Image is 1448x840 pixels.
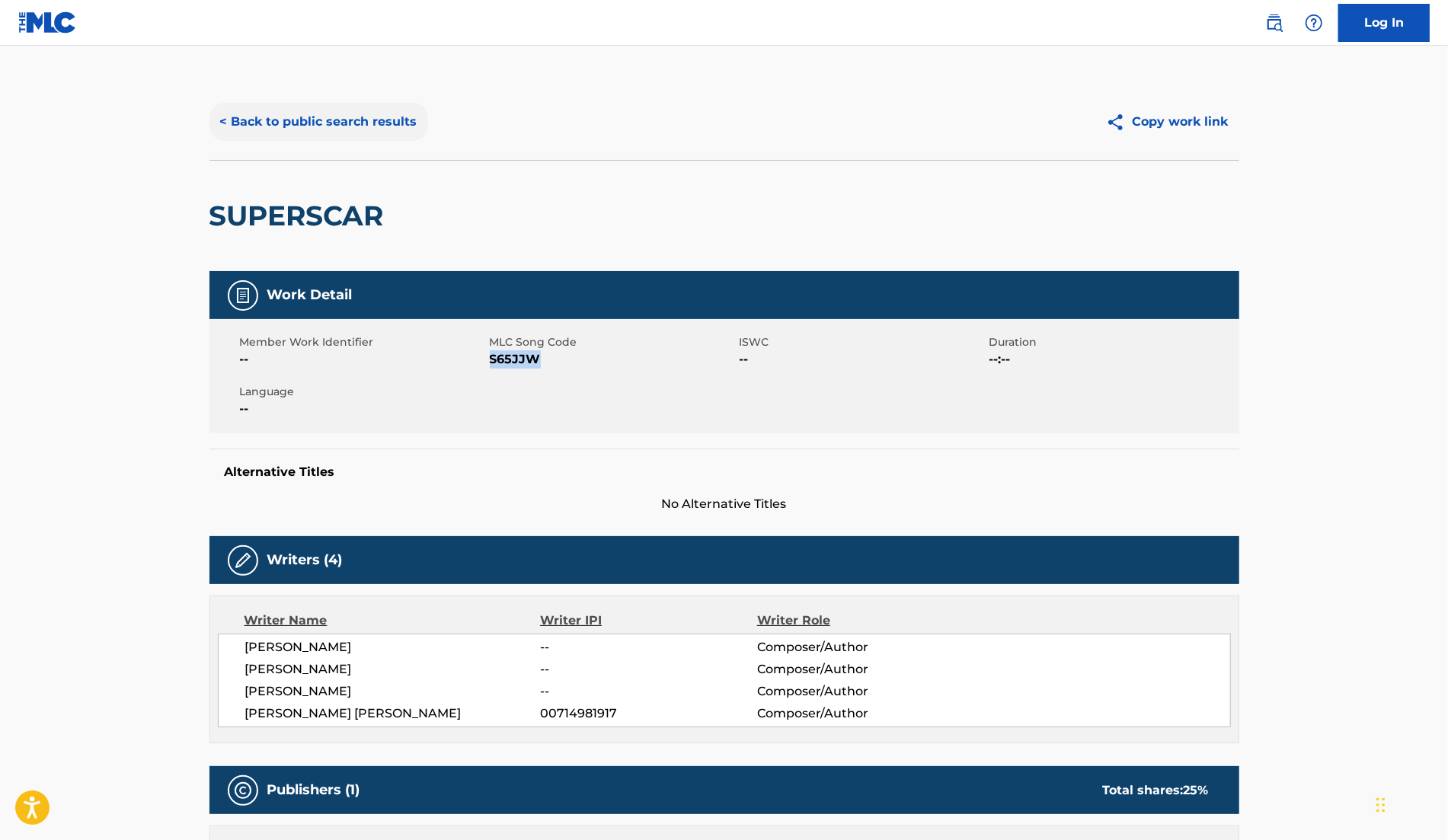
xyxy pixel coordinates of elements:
div: Help [1299,8,1329,38]
div: Writer Name [245,612,541,630]
span: -- [240,350,486,369]
span: [PERSON_NAME] [245,660,541,679]
h2: SUPERSCAR [209,199,392,233]
button: Copy work link [1095,103,1239,141]
a: Log In [1338,4,1430,42]
span: MLC Song Code [490,334,736,350]
img: Writers [234,551,252,570]
img: Work Detail [234,286,252,305]
span: Duration [989,334,1235,350]
span: -- [740,350,986,369]
button: < Back to public search results [209,103,428,141]
iframe: Chat Widget [1372,767,1448,840]
span: No Alternative Titles [209,495,1239,513]
span: [PERSON_NAME] [PERSON_NAME] [245,704,541,723]
img: Publishers [234,781,252,800]
span: Composer/Author [757,638,954,656]
span: -- [540,638,756,656]
div: Writer IPI [540,612,757,630]
span: S65JJW [490,350,736,369]
span: [PERSON_NAME] [245,682,541,701]
div: Drag [1376,782,1386,828]
span: [PERSON_NAME] [245,638,541,656]
span: -- [540,660,756,679]
a: Public Search [1259,8,1290,38]
span: --:-- [989,350,1235,369]
img: MLC Logo [18,11,77,34]
div: Writer Role [757,612,954,630]
h5: Writers (4) [267,551,343,569]
span: Member Work Identifier [240,334,486,350]
span: -- [540,682,756,701]
span: 00714981917 [540,704,756,723]
img: search [1265,14,1283,32]
img: help [1305,14,1323,32]
span: Composer/Author [757,682,954,701]
span: Language [240,384,486,400]
span: 25 % [1184,783,1209,797]
h5: Alternative Titles [225,465,1224,480]
span: Composer/Author [757,660,954,679]
h5: Publishers (1) [267,781,360,799]
div: Total shares: [1103,781,1209,800]
span: ISWC [740,334,986,350]
span: Composer/Author [757,704,954,723]
img: Copy work link [1106,113,1133,132]
h5: Work Detail [267,286,353,304]
span: -- [240,400,486,418]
